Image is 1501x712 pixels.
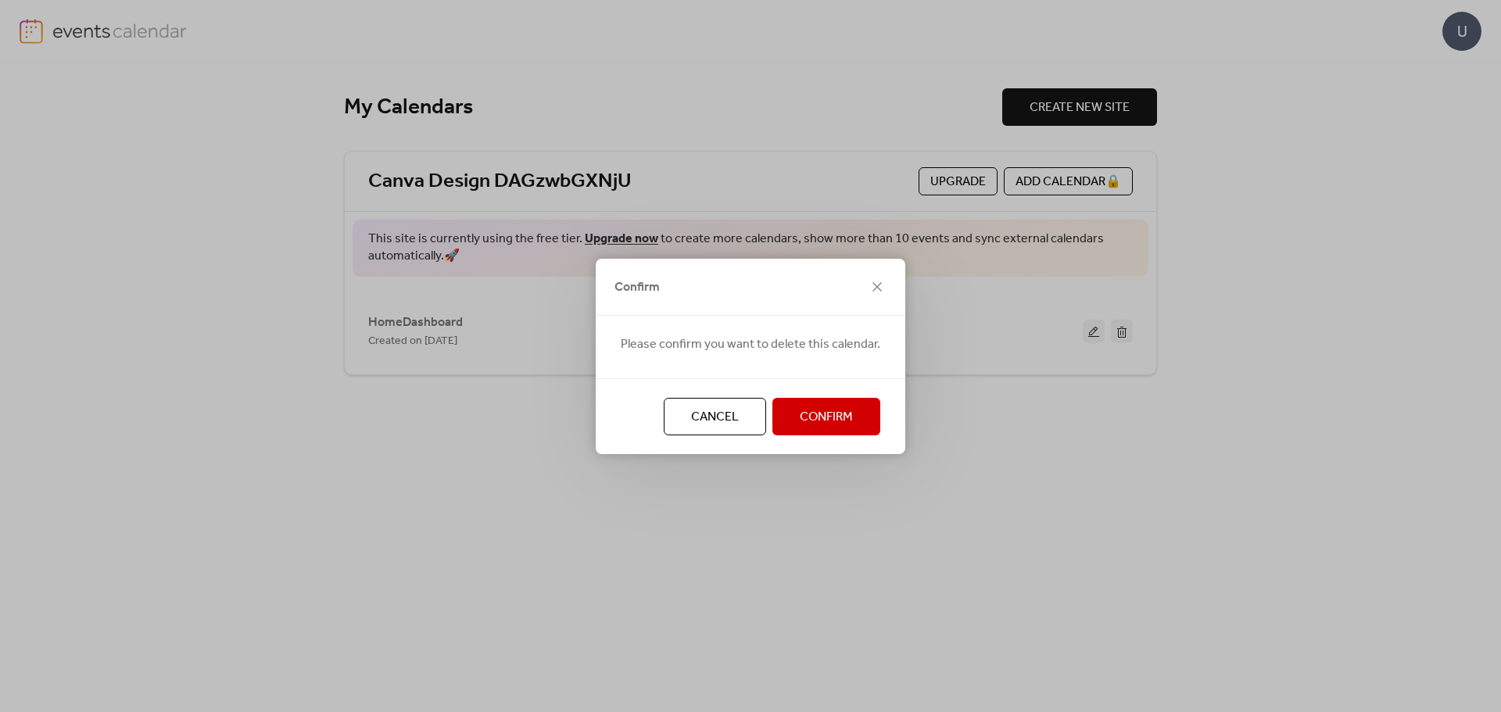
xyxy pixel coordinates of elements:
[691,408,739,427] span: Cancel
[772,398,880,435] button: Confirm
[664,398,766,435] button: Cancel
[621,335,880,354] span: Please confirm you want to delete this calendar.
[614,278,660,297] span: Confirm
[800,408,853,427] span: Confirm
